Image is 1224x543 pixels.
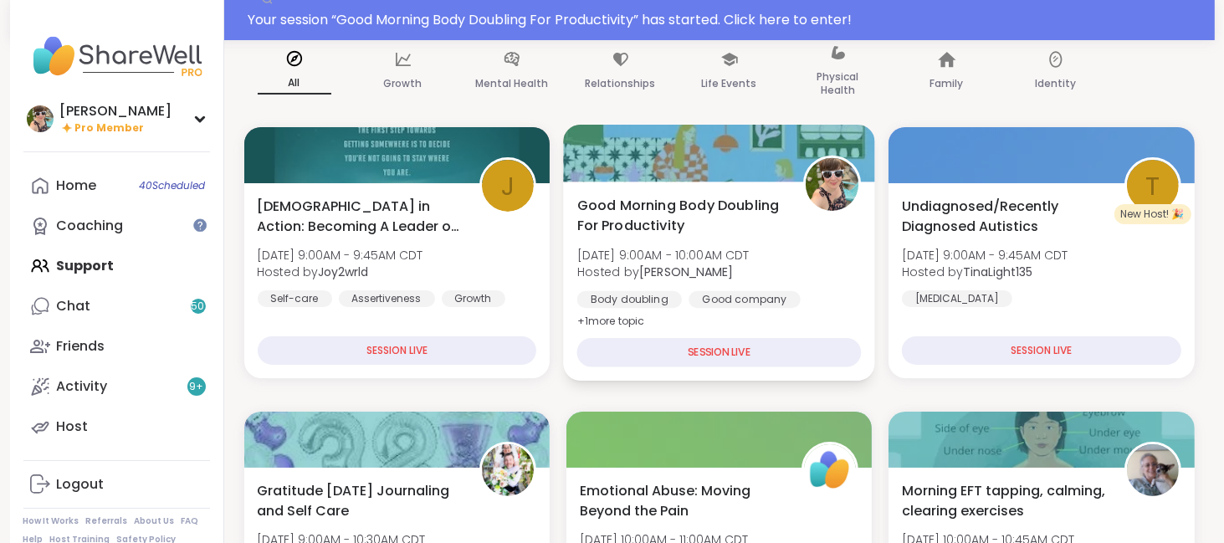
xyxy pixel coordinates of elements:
[135,515,175,527] a: About Us
[258,73,331,95] p: All
[902,336,1180,365] div: SESSION LIVE
[23,27,210,85] img: ShareWell Nav Logo
[192,300,205,314] span: 50
[576,338,861,367] div: SESSION LIVE
[902,290,1012,307] div: [MEDICAL_DATA]
[57,297,91,315] div: Chat
[60,102,172,120] div: [PERSON_NAME]
[57,377,108,396] div: Activity
[258,264,423,280] span: Hosted by
[580,481,783,521] span: Emotional Abuse: Moving Beyond the Pain
[319,264,369,280] b: Joy2wrld
[23,407,210,447] a: Host
[140,179,206,192] span: 40 Scheduled
[702,74,757,94] p: Life Events
[482,444,534,496] img: Jessiegirl0719
[639,264,733,280] b: [PERSON_NAME]
[23,515,79,527] a: How It Works
[23,366,210,407] a: Activity9+
[57,417,89,436] div: Host
[193,218,207,232] iframe: Spotlight
[258,197,461,237] span: [DEMOGRAPHIC_DATA] in Action: Becoming A Leader of Self
[475,74,548,94] p: Mental Health
[1114,204,1191,224] div: New Host! 🎉
[57,217,124,235] div: Coaching
[442,290,505,307] div: Growth
[248,10,1205,30] div: Your session “ Good Morning Body Doubling For Productivity ” has started. Click here to enter!
[1127,444,1179,496] img: janag
[57,475,105,494] div: Logout
[902,197,1105,237] span: Undiagnosed/Recently Diagnosed Autistics
[258,247,423,264] span: [DATE] 9:00AM - 9:45AM CDT
[586,74,656,94] p: Relationships
[930,74,964,94] p: Family
[963,264,1032,280] b: TinaLight135
[339,290,435,307] div: Assertiveness
[1145,166,1160,206] span: T
[75,121,145,136] span: Pro Member
[86,515,128,527] a: Referrals
[27,105,54,132] img: Adrienne_QueenOfTheDawn
[576,195,784,236] span: Good Morning Body Doubling For Productivity
[576,264,749,280] span: Hosted by
[258,336,536,365] div: SESSION LIVE
[23,206,210,246] a: Coaching
[57,177,97,195] div: Home
[23,464,210,505] a: Logout
[23,166,210,206] a: Home40Scheduled
[806,158,858,211] img: Adrienne_QueenOfTheDawn
[57,337,105,356] div: Friends
[1035,74,1076,94] p: Identity
[902,264,1068,280] span: Hosted by
[189,380,203,394] span: 9 +
[182,515,199,527] a: FAQ
[801,67,875,100] p: Physical Health
[902,247,1068,264] span: [DATE] 9:00AM - 9:45AM CDT
[501,166,515,206] span: J
[576,247,749,264] span: [DATE] 9:00AM - 10:00AM CDT
[902,481,1105,521] span: Morning EFT tapping, calming, clearing exercises
[23,326,210,366] a: Friends
[258,290,332,307] div: Self-care
[689,291,801,308] div: Good company
[804,444,856,496] img: ShareWell
[576,291,681,308] div: Body doubling
[258,481,461,521] span: Gratitude [DATE] Journaling and Self Care
[384,74,423,94] p: Growth
[23,286,210,326] a: Chat50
